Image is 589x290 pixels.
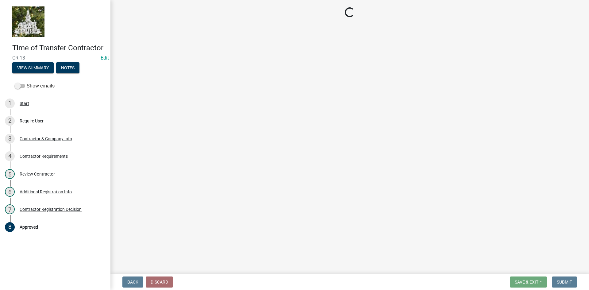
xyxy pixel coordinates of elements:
[552,276,577,288] button: Submit
[15,82,55,90] label: Show emails
[510,276,547,288] button: Save & Exit
[146,276,173,288] button: Discard
[20,119,44,123] div: Require User
[20,225,38,229] div: Approved
[20,154,68,158] div: Contractor Requirements
[20,101,29,106] div: Start
[20,172,55,176] div: Review Contractor
[12,44,106,52] h4: Time of Transfer Contractor
[20,190,72,194] div: Additional Registration Info
[12,66,54,71] wm-modal-confirm: Summary
[12,62,54,73] button: View Summary
[101,55,109,61] a: Edit
[5,169,15,179] div: 5
[20,207,82,211] div: Contractor Registration Decision
[515,280,538,284] span: Save & Exit
[5,222,15,232] div: 8
[5,151,15,161] div: 4
[12,6,44,37] img: Marshall County, Iowa
[5,204,15,214] div: 7
[557,280,572,284] span: Submit
[127,280,138,284] span: Back
[5,187,15,197] div: 6
[5,99,15,108] div: 1
[12,55,98,61] span: CR-13
[122,276,143,288] button: Back
[56,66,79,71] wm-modal-confirm: Notes
[20,137,72,141] div: Contractor & Company Info
[101,55,109,61] wm-modal-confirm: Edit Application Number
[5,116,15,126] div: 2
[56,62,79,73] button: Notes
[5,134,15,144] div: 3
